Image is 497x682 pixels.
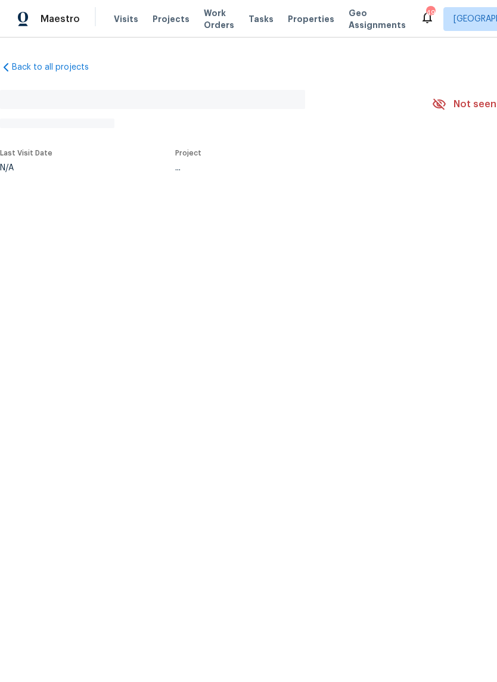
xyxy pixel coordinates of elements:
[153,13,190,25] span: Projects
[114,13,138,25] span: Visits
[349,7,406,31] span: Geo Assignments
[204,7,234,31] span: Work Orders
[41,13,80,25] span: Maestro
[175,150,201,157] span: Project
[175,164,404,172] div: ...
[288,13,334,25] span: Properties
[426,7,434,19] div: 49
[248,15,274,23] span: Tasks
